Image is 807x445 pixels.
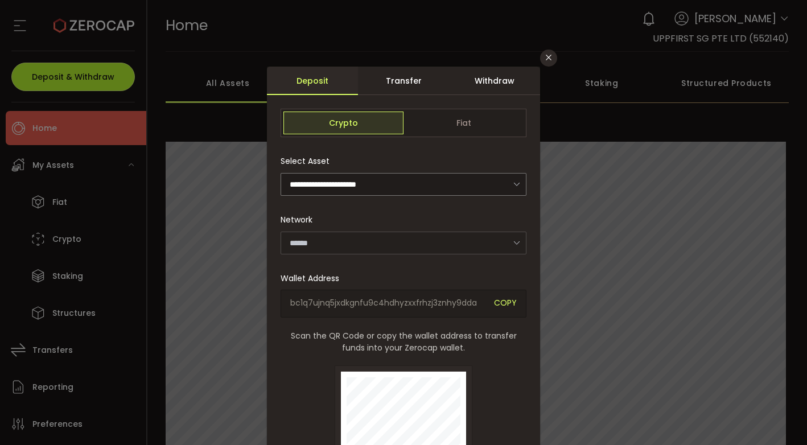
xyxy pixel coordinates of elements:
[750,390,807,445] iframe: Chat Widget
[540,50,557,67] button: Close
[281,155,336,167] label: Select Asset
[494,297,517,310] span: COPY
[358,67,449,95] div: Transfer
[290,297,485,310] span: bc1q7ujnq5jxdkgnfu9c4hdhyzxxfrhzj3znhy9dda
[403,112,524,134] span: Fiat
[449,67,540,95] div: Withdraw
[281,330,526,354] span: Scan the QR Code or copy the wallet address to transfer funds into your Zerocap wallet.
[283,112,403,134] span: Crypto
[281,273,346,284] label: Wallet Address
[281,214,319,225] label: Network
[267,67,358,95] div: Deposit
